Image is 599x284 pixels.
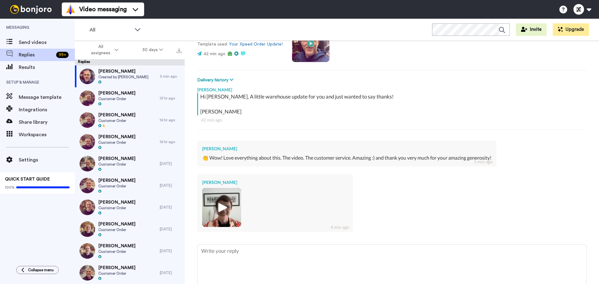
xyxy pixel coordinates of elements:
span: Workspaces [19,131,75,138]
img: ic_play_thick.png [213,199,230,216]
button: All assignees [76,41,130,59]
img: 0fc1e0e9-ee6d-4ee9-98c9-dc4f5d35497c-thumb.jpg [80,112,95,128]
img: 6b95d5d0-b389-4b99-946e-114042db5b62-thumb.jpg [80,156,95,171]
img: vm-color.svg [66,4,75,14]
span: [PERSON_NAME] [98,199,135,205]
span: [PERSON_NAME] [98,156,135,162]
span: [PERSON_NAME] [98,265,135,271]
div: [DATE] [160,183,182,188]
div: [PERSON_NAME] [202,146,491,152]
span: Replies [19,51,54,59]
span: Customer Order [98,96,135,101]
a: [PERSON_NAME]Customer Order13 hr ago [75,87,185,109]
span: Integrations [19,106,75,113]
span: [PERSON_NAME] [98,134,135,140]
a: [PERSON_NAME]Created by [PERSON_NAME]3 min ago [75,65,185,87]
span: Video messaging [79,5,127,14]
img: a1f37d36-abbc-470a-a38a-64710706fb55-thumb.jpg [202,188,241,227]
img: d48891ab-0287-4cc7-b61f-9cc381a3ee7a-thumb.jpg [80,134,95,150]
div: [PERSON_NAME] [202,179,348,185]
span: [PERSON_NAME] [98,221,135,227]
img: afa9ff3d-259f-444f-bdf3-9821a58ad11d-thumb.jpg [80,69,95,84]
span: [PERSON_NAME] [98,90,135,96]
a: [PERSON_NAME]Customer Order[DATE] [75,262,185,284]
a: [PERSON_NAME]Customer Order16 hr ago [75,109,185,131]
a: [PERSON_NAME]Customer Order[DATE] [75,153,185,175]
span: Customer Order [98,249,135,254]
div: [DATE] [160,248,182,253]
div: Hi [PERSON_NAME], A little warehouse update for you and just wanted to say thanks! [PERSON_NAME] [200,93,585,115]
div: 42 min ago [201,117,583,123]
div: [DATE] [160,227,182,232]
span: [PERSON_NAME] [98,177,135,184]
span: Send videos [19,39,75,46]
span: Results [19,64,75,71]
img: 4631f16b-b692-4b5c-94c7-89d1e2644837-thumb.jpg [80,200,95,215]
img: bj-logo-header-white.svg [7,5,54,14]
a: [PERSON_NAME]Customer Order[DATE] [75,218,185,240]
span: All [90,26,131,34]
a: [PERSON_NAME]Customer Order[DATE] [75,240,185,262]
span: Customer Order [98,162,135,167]
div: 3 min ago [160,74,182,79]
button: Invite [516,23,547,36]
div: 4 min ago [330,224,349,230]
img: export.svg [177,48,182,53]
div: 👏 Wow! Love everything about this. The video. The customer service. Amazing :) and thank you very... [202,154,491,161]
span: Customer Order [98,205,135,210]
span: Customer Order [98,118,135,123]
button: Collapse menu [16,266,59,274]
img: eefe76bd-94ff-4b4a-9761-175893caf55e-thumb.jpg [80,90,95,106]
div: 99 + [56,52,69,58]
span: Collapse menu [28,267,54,272]
span: Customer Order [98,271,135,276]
span: Message template [19,94,75,101]
div: 16 hr ago [160,139,182,144]
span: 42 min ago [204,52,226,56]
div: [DATE] [160,270,182,275]
span: 100% [5,185,15,190]
img: 3bf48405-b65e-46d3-ad18-cbaf4a03510c-thumb.jpg [80,178,95,193]
p: [EMAIL_ADDRESS][DOMAIN_NAME] Template used: [197,35,283,48]
button: Export all results that match these filters now. [175,45,183,55]
img: eb4e95d8-f786-4d53-8446-e9963c936815-thumb.jpg [80,243,95,259]
div: 16 hr ago [160,118,182,123]
span: [PERSON_NAME] [98,243,135,249]
a: [PERSON_NAME]Customer Order[DATE] [75,175,185,196]
div: [DATE] [160,205,182,210]
a: Your Xpeed Order Update! [229,42,283,46]
span: Customer Order [98,227,135,232]
button: Delivery history [197,77,235,84]
span: Created by [PERSON_NAME] [98,75,149,79]
div: 13 hr ago [160,96,182,101]
img: d82fedae-261a-4801-a266-11642fc96bd5-thumb.jpg [80,221,95,237]
span: Share library [19,118,75,126]
button: Upgrade [553,23,589,36]
span: All assignees [88,44,113,56]
span: Customer Order [98,140,135,145]
a: [PERSON_NAME]Customer Order16 hr ago [75,131,185,153]
span: [PERSON_NAME] [98,112,135,118]
div: 5 min ago [474,159,493,165]
div: [DATE] [160,161,182,166]
img: c72b6064-8341-4066-815c-cd88f6a9a4ae-thumb.jpg [80,265,95,281]
div: Replies [75,59,185,65]
span: [PERSON_NAME] [98,68,149,75]
div: [PERSON_NAME] [197,84,587,93]
span: QUICK START GUIDE [5,177,50,181]
span: Settings [19,156,75,164]
a: [PERSON_NAME]Customer Order[DATE] [75,196,185,218]
button: 30 days [130,44,175,55]
span: Customer Order [98,184,135,189]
